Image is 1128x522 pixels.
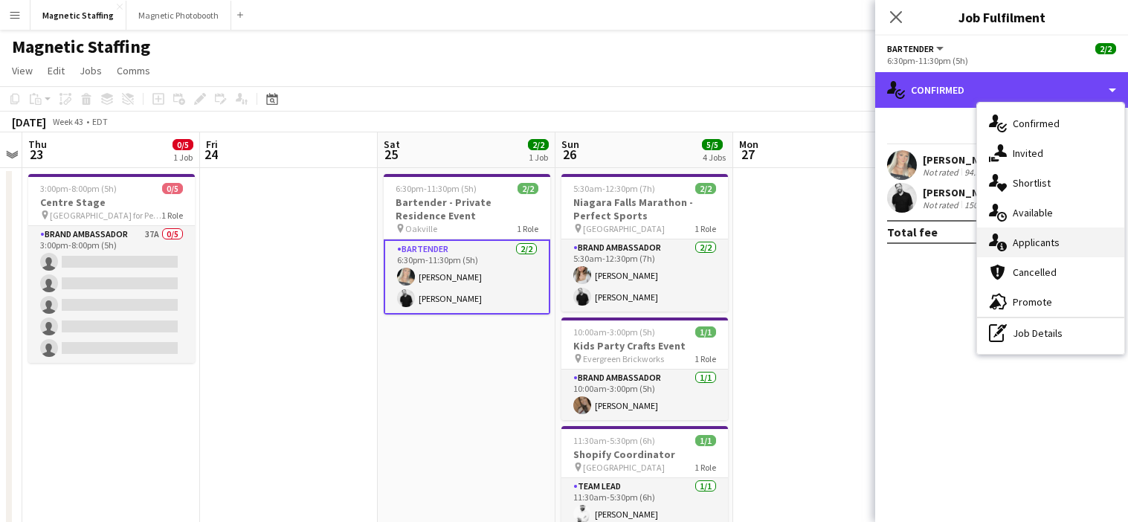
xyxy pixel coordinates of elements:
[12,64,33,77] span: View
[117,64,150,77] span: Comms
[1095,43,1116,54] span: 2/2
[162,183,183,194] span: 0/5
[204,146,218,163] span: 24
[573,183,655,194] span: 5:30am-12:30pm (7h)
[173,152,193,163] div: 1 Job
[561,318,728,420] app-job-card: 10:00am-3:00pm (5h)1/1Kids Party Crafts Event Evergreen Brickworks1 RoleBrand Ambassador1/110:00a...
[695,435,716,446] span: 1/1
[887,43,946,54] button: Bartender
[161,210,183,221] span: 1 Role
[518,183,538,194] span: 2/2
[396,183,477,194] span: 6:30pm-11:30pm (5h)
[583,462,665,473] span: [GEOGRAPHIC_DATA]
[28,174,195,363] app-job-card: 3:00pm-8:00pm (5h)0/5Centre Stage [GEOGRAPHIC_DATA] for Performing Arts1 RoleBrand Ambassador37A0...
[739,138,758,151] span: Mon
[961,199,1008,210] div: 15027.9km
[126,1,231,30] button: Magnetic Photobooth
[173,139,193,150] span: 0/5
[92,116,108,127] div: EDT
[384,196,550,222] h3: Bartender - Private Residence Event
[1013,236,1060,249] span: Applicants
[206,138,218,151] span: Fri
[1013,117,1060,130] span: Confirmed
[573,326,655,338] span: 10:00am-3:00pm (5h)
[384,138,400,151] span: Sat
[517,223,538,234] span: 1 Role
[695,183,716,194] span: 2/2
[923,186,1008,199] div: [PERSON_NAME]
[875,72,1128,108] div: Confirmed
[561,138,579,151] span: Sun
[737,146,758,163] span: 27
[1013,265,1057,279] span: Cancelled
[573,435,655,446] span: 11:30am-5:30pm (6h)
[28,196,195,209] h3: Centre Stage
[6,61,39,80] a: View
[49,116,86,127] span: Week 43
[561,174,728,312] app-job-card: 5:30am-12:30pm (7h)2/2Niagara Falls Marathon - Perfect Sports [GEOGRAPHIC_DATA]1 RoleBrand Ambass...
[583,353,664,364] span: Evergreen Brickworks
[48,64,65,77] span: Edit
[528,139,549,150] span: 2/2
[923,153,1002,167] div: [PERSON_NAME]
[42,61,71,80] a: Edit
[561,370,728,420] app-card-role: Brand Ambassador1/110:00am-3:00pm (5h)[PERSON_NAME]
[887,55,1116,66] div: 6:30pm-11:30pm (5h)
[583,223,665,234] span: [GEOGRAPHIC_DATA]
[561,196,728,222] h3: Niagara Falls Marathon - Perfect Sports
[1013,295,1052,309] span: Promote
[887,225,938,239] div: Total fee
[384,174,550,315] app-job-card: 6:30pm-11:30pm (5h)2/2Bartender - Private Residence Event Oakville1 RoleBartender2/26:30pm-11:30p...
[384,239,550,315] app-card-role: Bartender2/26:30pm-11:30pm (5h)[PERSON_NAME][PERSON_NAME]
[28,138,47,151] span: Thu
[40,183,117,194] span: 3:00pm-8:00pm (5h)
[30,1,126,30] button: Magnetic Staffing
[381,146,400,163] span: 25
[559,146,579,163] span: 26
[50,210,161,221] span: [GEOGRAPHIC_DATA] for Performing Arts
[28,226,195,363] app-card-role: Brand Ambassador37A0/53:00pm-8:00pm (5h)
[887,43,934,54] span: Bartender
[702,139,723,150] span: 5/5
[12,115,46,129] div: [DATE]
[1013,176,1051,190] span: Shortlist
[923,199,961,210] div: Not rated
[875,7,1128,27] h3: Job Fulfilment
[561,448,728,461] h3: Shopify Coordinator
[12,36,150,58] h1: Magnetic Staffing
[694,353,716,364] span: 1 Role
[529,152,548,163] div: 1 Job
[1013,146,1043,160] span: Invited
[74,61,108,80] a: Jobs
[111,61,156,80] a: Comms
[923,167,961,178] div: Not rated
[703,152,726,163] div: 4 Jobs
[561,339,728,352] h3: Kids Party Crafts Event
[405,223,437,234] span: Oakville
[961,167,995,178] div: 94.5km
[26,146,47,163] span: 23
[977,318,1124,348] div: Job Details
[561,239,728,312] app-card-role: Brand Ambassador2/25:30am-12:30pm (7h)[PERSON_NAME][PERSON_NAME]
[695,326,716,338] span: 1/1
[1013,206,1053,219] span: Available
[694,462,716,473] span: 1 Role
[80,64,102,77] span: Jobs
[694,223,716,234] span: 1 Role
